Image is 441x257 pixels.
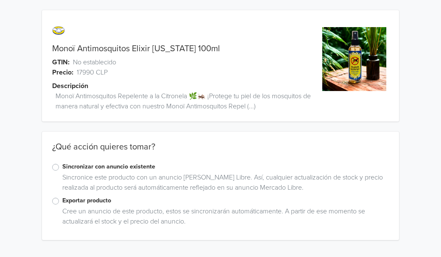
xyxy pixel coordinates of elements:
[77,67,108,77] span: 17990 CLP
[52,44,220,54] a: Monoï Antimosquitos Elixir [US_STATE] 100ml
[52,81,88,91] span: Descripción
[59,206,389,230] div: Cree un anuncio de este producto, estos se sincronizarán automáticamente. A partir de ese momento...
[62,162,389,171] label: Sincronizar con anuncio existente
[59,172,389,196] div: Sincronice este producto con un anuncio [PERSON_NAME] Libre. Así, cualquier actualización de stoc...
[56,91,320,111] span: Monoï Antimosquitos Repelente a la Citronela 🌿🦗 ¡Protege tu piel de los mosquitos de manera natur...
[62,196,389,205] label: Exportar producto
[52,57,70,67] span: GTIN:
[52,67,73,77] span: Precio:
[42,142,399,162] div: ¿Qué acción quieres tomar?
[73,57,116,67] span: No establecido
[322,27,386,91] img: product_image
